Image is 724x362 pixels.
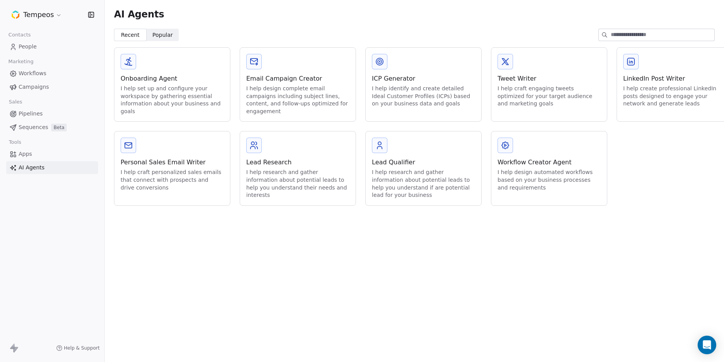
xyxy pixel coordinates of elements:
[19,110,43,118] span: Pipelines
[498,169,601,191] div: I help design automated workflows based on your business processes and requirements
[121,85,224,115] div: I help set up and configure your workspace by gathering essential information about your business...
[6,161,98,174] a: AI Agents
[246,74,349,83] div: Email Campaign Creator
[9,8,64,21] button: Tempeos
[6,40,98,53] a: People
[5,96,26,108] span: Sales
[6,81,98,93] a: Campaigns
[5,29,34,41] span: Contacts
[5,136,24,148] span: Tools
[19,123,48,131] span: Sequences
[121,169,224,191] div: I help craft personalized sales emails that connect with prospects and drive conversions
[19,83,49,91] span: Campaigns
[498,74,601,83] div: Tweet Writer
[6,67,98,80] a: Workflows
[5,56,37,67] span: Marketing
[64,345,100,351] span: Help & Support
[11,10,20,19] img: icon-tempeos-512.png
[372,169,475,199] div: I help research and gather information about potential leads to help you understand if are potent...
[246,169,349,199] div: I help research and gather information about potential leads to help you understand their needs a...
[121,158,224,167] div: Personal Sales Email Writer
[6,148,98,160] a: Apps
[246,158,349,167] div: Lead Research
[23,10,54,20] span: Tempeos
[372,85,475,108] div: I help identify and create detailed Ideal Customer Profiles (ICPs) based on your business data an...
[19,164,45,172] span: AI Agents
[56,345,100,351] a: Help & Support
[19,43,37,51] span: People
[19,150,32,158] span: Apps
[152,31,173,39] span: Popular
[6,121,98,134] a: SequencesBeta
[372,158,475,167] div: Lead Qualifier
[6,107,98,120] a: Pipelines
[246,85,349,115] div: I help design complete email campaigns including subject lines, content, and follow-ups optimized...
[498,85,601,108] div: I help craft engaging tweets optimized for your target audience and marketing goals
[121,74,224,83] div: Onboarding Agent
[498,158,601,167] div: Workflow Creator Agent
[114,9,164,20] span: AI Agents
[372,74,475,83] div: ICP Generator
[51,124,67,131] span: Beta
[19,69,47,78] span: Workflows
[698,336,716,354] div: Open Intercom Messenger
